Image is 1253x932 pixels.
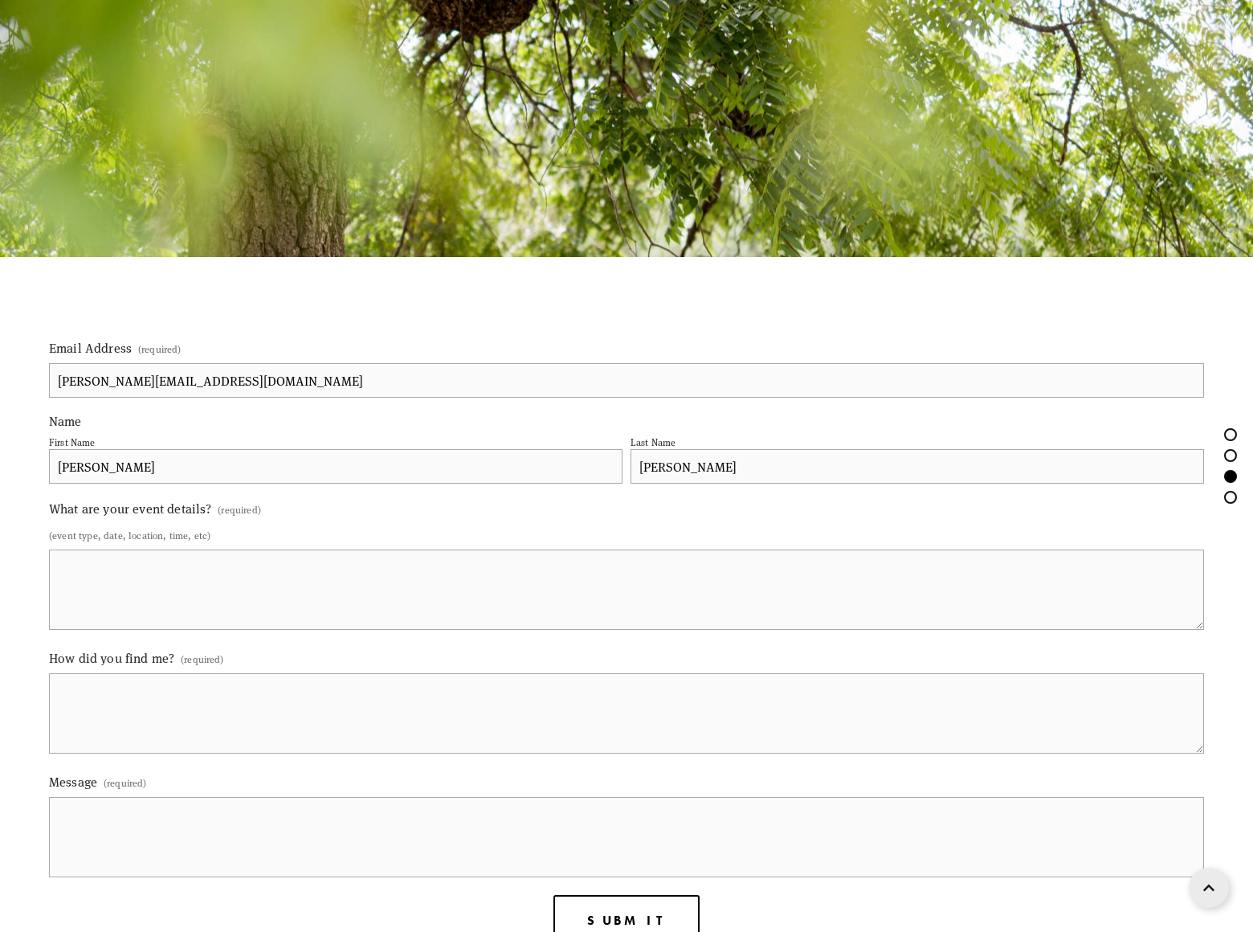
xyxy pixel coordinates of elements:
span: Message [49,773,97,790]
span: (required) [104,771,147,794]
div: First Name [49,435,96,448]
p: (event type, date, location, time, etc) [49,524,1204,546]
span: Email Address [49,339,132,356]
span: What are your event details? [49,500,211,517]
span: (required) [138,337,182,360]
span: How did you find me? [49,649,174,666]
span: Name [49,412,82,429]
span: (required) [218,498,261,521]
span: (required) [181,648,224,670]
div: Last Name [631,435,675,448]
span: Submit [587,913,666,928]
